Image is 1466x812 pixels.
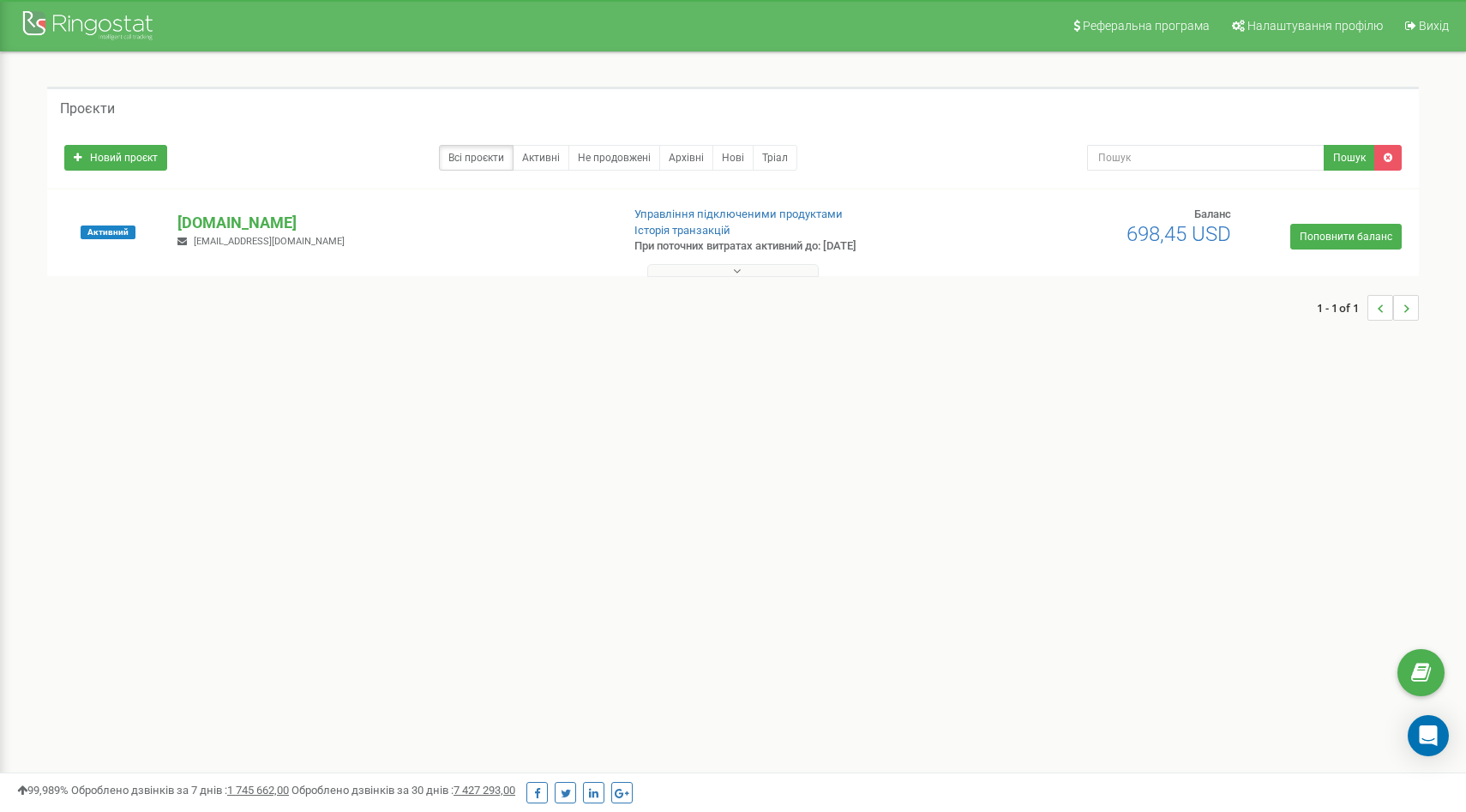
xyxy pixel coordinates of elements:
[1290,224,1402,250] a: Поповнити баланс
[227,784,289,797] u: 1 745 662,00
[454,784,515,797] u: 7 427 293,00
[634,238,950,255] p: При поточних витратах активний до: [DATE]
[568,145,660,171] a: Не продовжені
[1194,208,1231,220] span: Баланс
[1324,145,1375,171] button: Пошук
[291,784,515,797] span: Оброблено дзвінків за 30 днів :
[71,784,289,797] span: Оброблено дзвінків за 7 днів :
[753,145,797,171] a: Тріал
[60,101,115,117] h5: Проєкти
[659,145,713,171] a: Архівні
[1127,222,1231,246] span: 698,45 USD
[1408,715,1449,756] div: Open Intercom Messenger
[513,145,569,171] a: Активні
[1317,295,1367,321] span: 1 - 1 of 1
[194,236,345,247] span: [EMAIL_ADDRESS][DOMAIN_NAME]
[64,145,167,171] a: Новий проєкт
[81,226,135,239] span: Активний
[1083,19,1210,33] span: Реферальна програма
[1317,278,1419,338] nav: ...
[17,784,69,797] span: 99,989%
[1087,145,1325,171] input: Пошук
[1419,19,1449,33] span: Вихід
[439,145,514,171] a: Всі проєкти
[1247,19,1383,33] span: Налаштування профілю
[634,224,730,237] a: Історія транзакцій
[712,145,754,171] a: Нові
[634,208,843,220] a: Управління підключеними продуктами
[177,212,606,234] p: [DOMAIN_NAME]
